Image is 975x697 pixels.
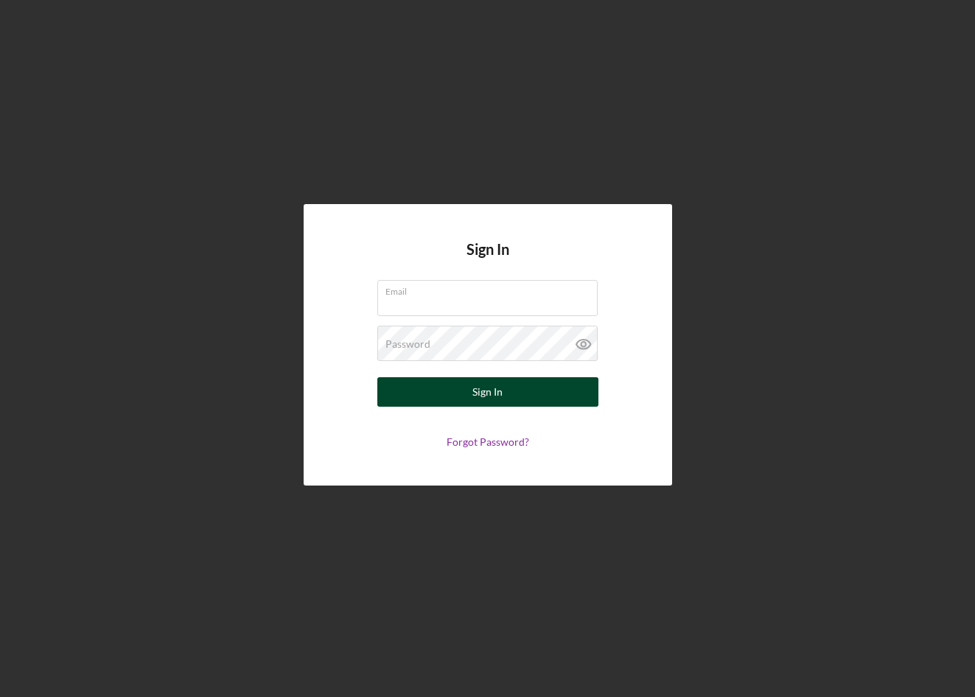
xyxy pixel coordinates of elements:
div: Sign In [472,377,503,407]
h4: Sign In [466,241,509,280]
button: Sign In [377,377,598,407]
label: Email [385,281,598,297]
a: Forgot Password? [447,435,529,448]
label: Password [385,338,430,350]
